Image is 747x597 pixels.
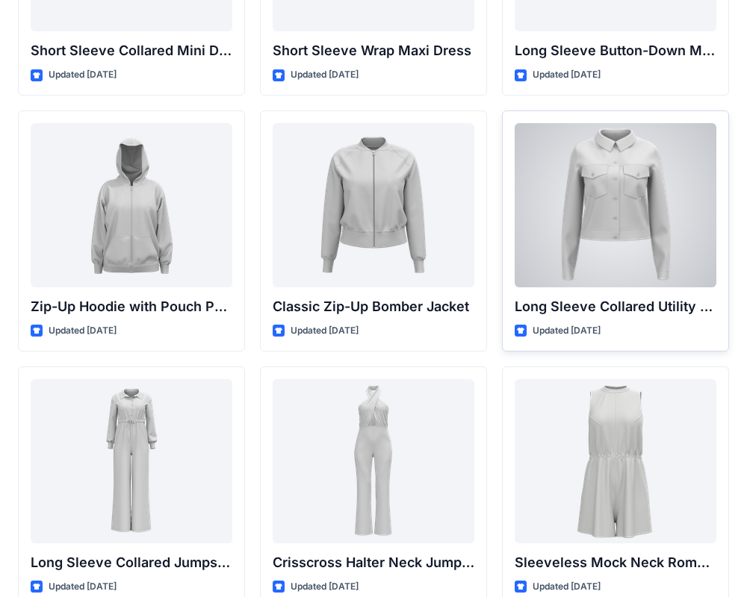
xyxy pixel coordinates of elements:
[273,40,474,61] p: Short Sleeve Wrap Maxi Dress
[31,379,232,543] a: Long Sleeve Collared Jumpsuit with Belt
[31,296,232,317] p: Zip-Up Hoodie with Pouch Pockets
[49,323,117,339] p: Updated [DATE]
[515,379,716,543] a: Sleeveless Mock Neck Romper with Drawstring Waist
[533,579,601,595] p: Updated [DATE]
[515,552,716,573] p: Sleeveless Mock Neck Romper with Drawstring Waist
[31,552,232,573] p: Long Sleeve Collared Jumpsuit with Belt
[273,296,474,317] p: Classic Zip-Up Bomber Jacket
[49,579,117,595] p: Updated [DATE]
[31,123,232,287] a: Zip-Up Hoodie with Pouch Pockets
[273,552,474,573] p: Crisscross Halter Neck Jumpsuit
[273,123,474,287] a: Classic Zip-Up Bomber Jacket
[291,579,359,595] p: Updated [DATE]
[533,323,601,339] p: Updated [DATE]
[273,379,474,543] a: Crisscross Halter Neck Jumpsuit
[515,40,716,61] p: Long Sleeve Button-Down Midi Dress
[31,40,232,61] p: Short Sleeve Collared Mini Dress with Drawstring Waist
[533,67,601,83] p: Updated [DATE]
[291,67,359,83] p: Updated [DATE]
[49,67,117,83] p: Updated [DATE]
[515,296,716,317] p: Long Sleeve Collared Utility Jacket
[515,123,716,287] a: Long Sleeve Collared Utility Jacket
[291,323,359,339] p: Updated [DATE]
